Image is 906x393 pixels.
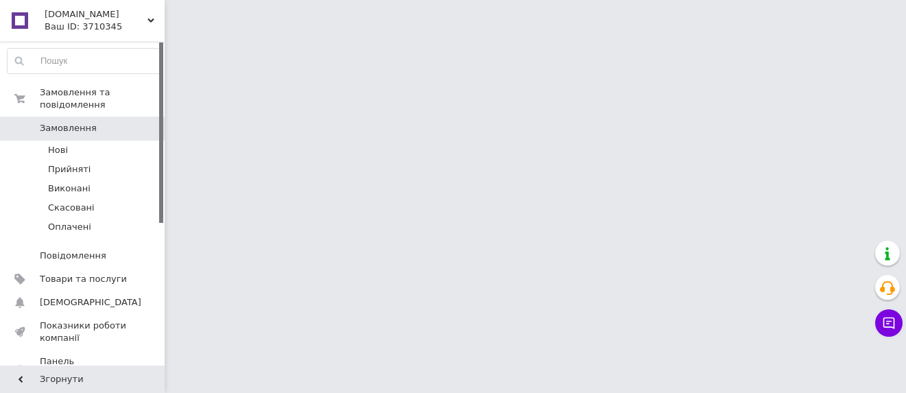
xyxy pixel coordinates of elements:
[48,202,95,214] span: Скасовані
[40,355,127,380] span: Панель управління
[40,273,127,285] span: Товари та послуги
[40,250,106,262] span: Повідомлення
[45,21,165,33] div: Ваш ID: 3710345
[48,163,91,176] span: Прийняті
[40,320,127,344] span: Показники роботи компанії
[8,49,161,73] input: Пошук
[48,221,91,233] span: Оплачені
[45,8,147,21] span: Euro-tekhnika.com.ua
[48,182,91,195] span: Виконані
[40,86,165,111] span: Замовлення та повідомлення
[875,309,903,337] button: Чат з покупцем
[40,122,97,134] span: Замовлення
[48,144,68,156] span: Нові
[40,296,141,309] span: [DEMOGRAPHIC_DATA]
